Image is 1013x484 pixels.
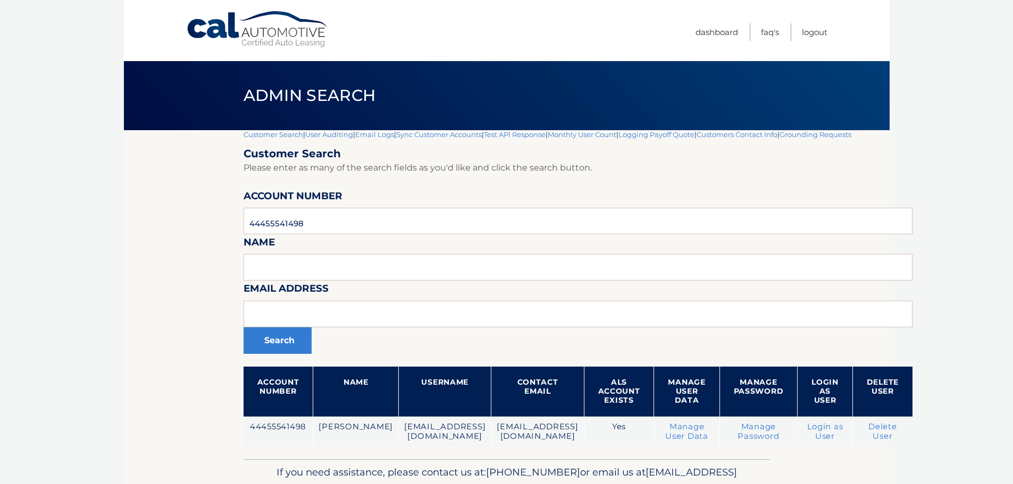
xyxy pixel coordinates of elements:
th: Manage User Data [654,367,719,417]
span: [PHONE_NUMBER] [486,466,580,478]
th: Username [399,367,491,417]
th: Name [313,367,399,417]
th: Contact Email [491,367,584,417]
th: Account Number [244,367,313,417]
p: Please enter as many of the search fields as you'd like and click the search button. [244,160,912,175]
div: | | | | | | | | [244,130,912,459]
td: [EMAIL_ADDRESS][DOMAIN_NAME] [491,417,584,447]
a: Monthly User Count [548,130,616,139]
td: 44455541498 [244,417,313,447]
a: Manage User Data [665,422,708,441]
a: Delete User [868,422,897,441]
td: [PERSON_NAME] [313,417,399,447]
span: Admin Search [244,86,376,105]
a: Dashboard [696,23,738,41]
label: Email Address [244,281,329,300]
button: Search [244,327,312,354]
a: Logging Payoff Quote [618,130,694,139]
a: Manage Password [738,422,779,441]
a: Sync Customer Accounts [396,130,482,139]
th: Delete User [852,367,912,417]
th: Manage Password [719,367,798,417]
a: Test API Response [484,130,546,139]
a: Cal Automotive [186,11,330,48]
a: User Auditing [305,130,353,139]
a: Customer Search [244,130,303,139]
td: [EMAIL_ADDRESS][DOMAIN_NAME] [399,417,491,447]
th: Login as User [798,367,853,417]
th: ALS Account Exists [584,367,654,417]
a: FAQ's [761,23,779,41]
h2: Customer Search [244,147,912,160]
a: Email Logs [355,130,394,139]
label: Account Number [244,188,342,208]
a: Login as User [807,422,843,441]
td: Yes [584,417,654,447]
a: Grounding Requests [780,130,851,139]
a: Logout [802,23,827,41]
a: Customers Contact Info [697,130,777,139]
label: Name [244,234,275,254]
